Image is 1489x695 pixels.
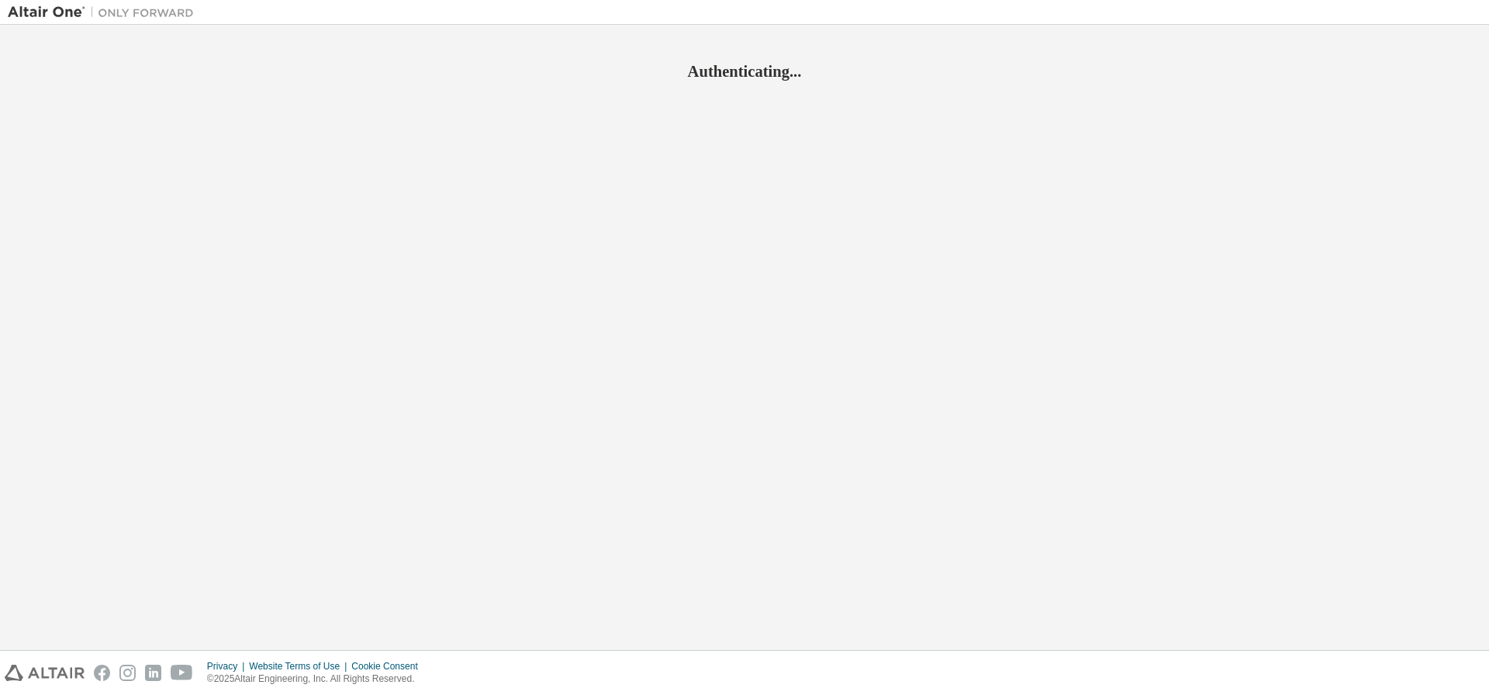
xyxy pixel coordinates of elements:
[207,660,249,673] div: Privacy
[5,665,85,681] img: altair_logo.svg
[119,665,136,681] img: instagram.svg
[351,660,427,673] div: Cookie Consent
[207,673,427,686] p: © 2025 Altair Engineering, Inc. All Rights Reserved.
[249,660,351,673] div: Website Terms of Use
[94,665,110,681] img: facebook.svg
[171,665,193,681] img: youtube.svg
[8,5,202,20] img: Altair One
[145,665,161,681] img: linkedin.svg
[8,61,1481,81] h2: Authenticating...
